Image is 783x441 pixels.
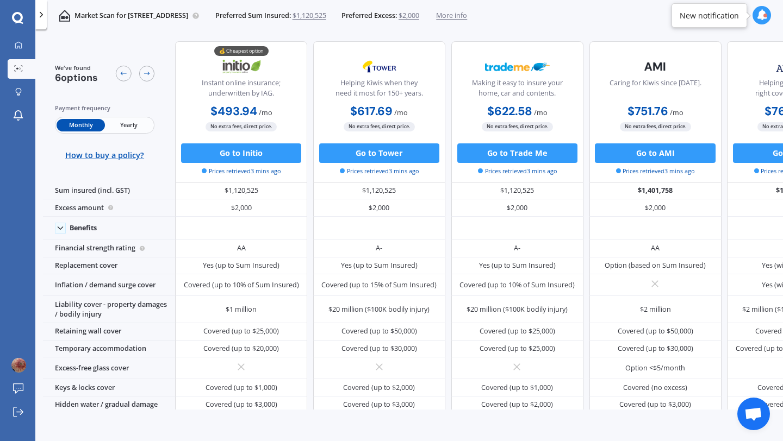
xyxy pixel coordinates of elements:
span: How to buy a policy? [65,150,144,160]
span: Preferred Excess: [341,11,397,21]
div: Covered (up to $25,000) [480,344,555,354]
span: No extra fees, direct price. [482,122,553,131]
div: $2,000 [451,199,583,217]
span: Monthly [57,119,104,131]
div: Covered (up to $25,000) [480,326,555,336]
div: 💰 Cheapest option [214,46,269,56]
div: A- [376,243,382,253]
div: Covered (up to $20,000) [203,344,279,354]
div: Making it easy to insure your home, car and contents. [459,78,575,103]
div: Retaining wall cover [43,323,175,341]
div: Covered (up to $1,000) [481,383,553,393]
div: $2 million [640,305,671,314]
div: Excess-free glass cover [43,357,175,379]
div: Covered (up to $1,000) [206,383,277,393]
div: AA [651,243,660,253]
div: $1,120,525 [175,182,307,200]
div: Replacement cover [43,257,175,275]
div: Covered (up to $30,000) [618,344,693,354]
div: $1,120,525 [451,182,583,200]
div: A- [514,243,520,253]
span: / mo [394,108,408,117]
div: Option (based on Sum Insured) [605,261,706,270]
div: Covered (up to $3,000) [206,400,277,409]
span: We've found [55,64,98,72]
div: Instant online insurance; underwritten by IAG. [184,78,299,103]
div: Payment frequency [55,103,155,113]
img: Tower.webp [347,54,412,79]
b: $617.69 [350,104,393,119]
div: Covered (up to $50,000) [618,326,693,336]
span: $1,120,525 [293,11,326,21]
div: Covered (up to $2,000) [481,400,553,409]
span: More info [436,11,467,21]
div: Covered (up to $3,000) [619,400,691,409]
div: Covered (up to $2,000) [343,383,415,393]
img: Trademe.webp [485,54,550,79]
button: Go to Trade Me [457,143,577,163]
p: Market Scan for [STREET_ADDRESS] [74,11,188,21]
div: Covered (no excess) [623,383,687,393]
div: Covered (up to $30,000) [341,344,417,354]
button: Go to Initio [181,143,301,163]
button: Go to AMI [595,143,715,163]
div: Covered (up to $25,000) [203,326,279,336]
div: Temporary accommodation [43,341,175,358]
b: $751.76 [627,104,668,119]
span: Prices retrieved 3 mins ago [616,167,695,175]
div: $1,120,525 [313,182,445,200]
span: Preferred Sum Insured: [215,11,291,21]
img: home-and-contents.b802091223b8502ef2dd.svg [59,10,71,22]
div: Helping Kiwis when they need it most for 150+ years. [321,78,437,103]
div: Keys & locks cover [43,379,175,396]
div: Yes (up to Sum Insured) [479,261,556,270]
span: Prices retrieved 3 mins ago [202,167,281,175]
img: ACg8ocIO-BJsxo8WDkFAhxY_S79NeK713Aw6mwQrPGthSr-iEU4PjFlX=s96-c [11,358,26,373]
b: $622.58 [487,104,532,119]
b: $493.94 [210,104,257,119]
div: Benefits [70,224,97,232]
div: New notification [680,10,739,21]
div: Covered (up to $50,000) [341,326,417,336]
div: $20 million ($100K bodily injury) [328,305,430,314]
span: No extra fees, direct price. [620,122,691,131]
span: No extra fees, direct price. [206,122,277,131]
div: Option <$5/month [625,363,685,373]
div: Covered (up to 15% of Sum Insured) [321,280,437,290]
div: Hidden water / gradual damage [43,396,175,414]
div: Yes (up to Sum Insured) [341,261,418,270]
div: Covered (up to 10% of Sum Insured) [184,280,299,290]
div: $2,000 [175,199,307,217]
span: / mo [259,108,272,117]
span: $2,000 [399,11,419,21]
div: Financial strength rating [43,240,175,257]
div: Caring for Kiwis since [DATE]. [610,78,701,103]
div: Covered (up to 10% of Sum Insured) [459,280,575,290]
span: Prices retrieved 3 mins ago [340,167,419,175]
div: $1 million [226,305,257,314]
div: Inflation / demand surge cover [43,274,175,296]
span: 6 options [55,71,98,84]
span: / mo [670,108,683,117]
img: Initio.webp [209,54,274,79]
span: Prices retrieved 3 mins ago [478,167,557,175]
div: $1,401,758 [589,182,722,200]
div: $2,000 [313,199,445,217]
div: Covered (up to $3,000) [343,400,415,409]
div: $2,000 [589,199,722,217]
button: Go to Tower [319,143,439,163]
div: Excess amount [43,199,175,217]
div: AA [237,243,246,253]
div: $20 million ($100K bodily injury) [467,305,568,314]
span: Yearly [105,119,153,131]
div: Open chat [737,398,770,430]
span: / mo [534,108,548,117]
div: Liability cover - property damages / bodily injury [43,296,175,323]
img: AMI-text-1.webp [623,54,688,79]
div: Yes (up to Sum Insured) [203,261,279,270]
div: Sum insured (incl. GST) [43,182,175,200]
span: No extra fees, direct price. [344,122,415,131]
